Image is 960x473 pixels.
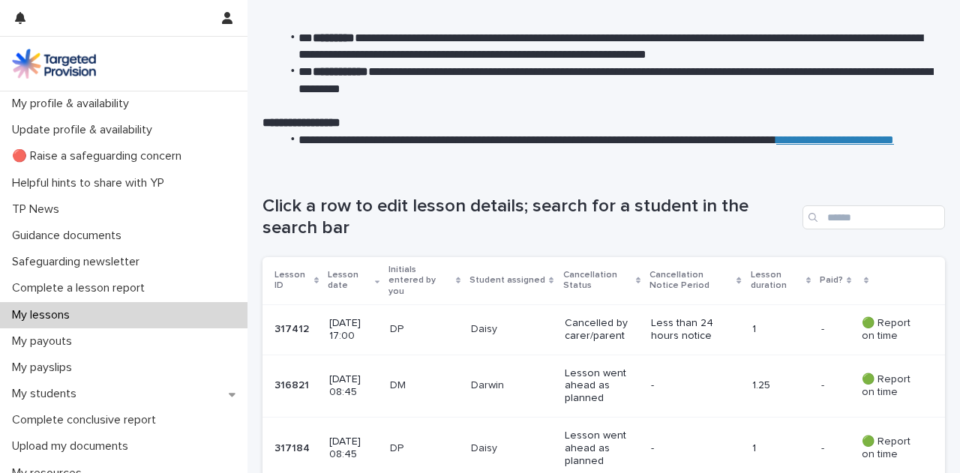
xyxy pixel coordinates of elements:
[274,267,310,295] p: Lesson ID
[6,439,140,454] p: Upload my documents
[274,439,313,455] p: 317184
[862,373,921,399] p: 🟢 Report on time
[752,442,809,455] p: 1
[651,442,734,455] p: -
[274,320,312,336] p: 317412
[651,317,734,343] p: Less than 24 hours notice
[565,367,639,405] p: Lesson went ahead as planned
[821,376,827,392] p: -
[862,436,921,461] p: 🟢 Report on time
[6,176,176,190] p: Helpful hints to share with YP
[563,267,632,295] p: Cancellation Status
[471,379,553,392] p: Darwin
[6,123,164,137] p: Update profile & availability
[565,317,639,343] p: Cancelled by carer/parent
[12,49,96,79] img: M5nRWzHhSzIhMunXDL62
[6,387,88,401] p: My students
[390,442,459,455] p: DP
[471,323,553,336] p: Daisy
[262,196,796,239] h1: Click a row to edit lesson details; search for a student in the search bar
[471,442,553,455] p: Daisy
[862,317,921,343] p: 🟢 Report on time
[6,255,151,269] p: Safeguarding newsletter
[390,379,459,392] p: DM
[821,320,827,336] p: -
[751,267,802,295] p: Lesson duration
[6,202,71,217] p: TP News
[329,436,378,461] p: [DATE] 08:45
[802,205,945,229] input: Search
[821,439,827,455] p: -
[6,413,168,427] p: Complete conclusive report
[388,262,452,300] p: Initials entered by you
[262,305,945,355] tr: 317412317412 [DATE] 17:00DPDaisyCancelled by carer/parentLess than 24 hours notice1-- 🟢 Report on...
[6,281,157,295] p: Complete a lesson report
[820,272,843,289] p: Paid?
[6,308,82,322] p: My lessons
[6,361,84,375] p: My payslips
[6,229,133,243] p: Guidance documents
[274,376,312,392] p: 316821
[262,355,945,417] tr: 316821316821 [DATE] 08:45DMDarwinLesson went ahead as planned-1.25-- 🟢 Report on time
[6,97,141,111] p: My profile & availability
[329,317,378,343] p: [DATE] 17:00
[752,323,809,336] p: 1
[329,373,378,399] p: [DATE] 08:45
[390,323,459,336] p: DP
[469,272,545,289] p: Student assigned
[328,267,370,295] p: Lesson date
[752,379,809,392] p: 1.25
[6,149,193,163] p: 🔴 Raise a safeguarding concern
[565,430,639,467] p: Lesson went ahead as planned
[651,379,734,392] p: -
[6,334,84,349] p: My payouts
[649,267,733,295] p: Cancellation Notice Period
